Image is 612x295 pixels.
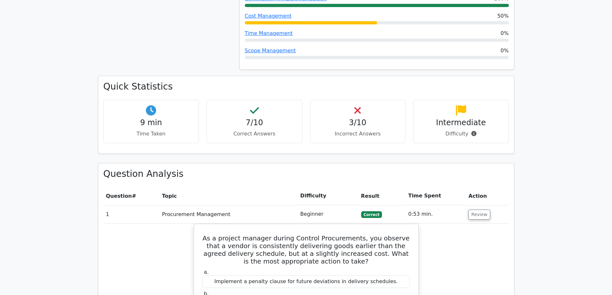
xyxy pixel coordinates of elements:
td: Procurement Management [159,205,297,223]
h5: As a project manager during Control Procurements, you observe that a vendor is consistently deliv... [202,234,411,265]
td: Beginner [298,205,359,223]
th: Difficulty [298,187,359,205]
h4: 7/10 [212,118,297,127]
h4: Intermediate [419,118,503,127]
span: 0% [501,47,509,55]
h4: 9 min [109,118,194,127]
a: Time Management [245,30,293,36]
span: a. [204,269,209,275]
div: Implement a penalty clause for future deviations in delivery schedules. [202,275,410,288]
h3: Quick Statistics [103,81,509,92]
span: 0% [501,30,509,37]
th: Topic [159,187,297,205]
th: Result [359,187,406,205]
p: Time Taken [109,130,194,138]
p: Difficulty [419,130,503,138]
a: Scope Management [245,48,296,54]
span: Correct [361,211,382,218]
th: # [103,187,160,205]
span: Question [106,193,132,199]
button: Review [468,210,490,220]
td: 1 [103,205,160,223]
th: Action [466,187,509,205]
span: 50% [497,12,509,20]
td: 0:53 min. [406,205,466,223]
h4: 3/10 [315,118,400,127]
p: Correct Answers [212,130,297,138]
h3: Question Analysis [103,169,509,179]
a: Cost Management [245,13,292,19]
p: Incorrect Answers [315,130,400,138]
th: Time Spent [406,187,466,205]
